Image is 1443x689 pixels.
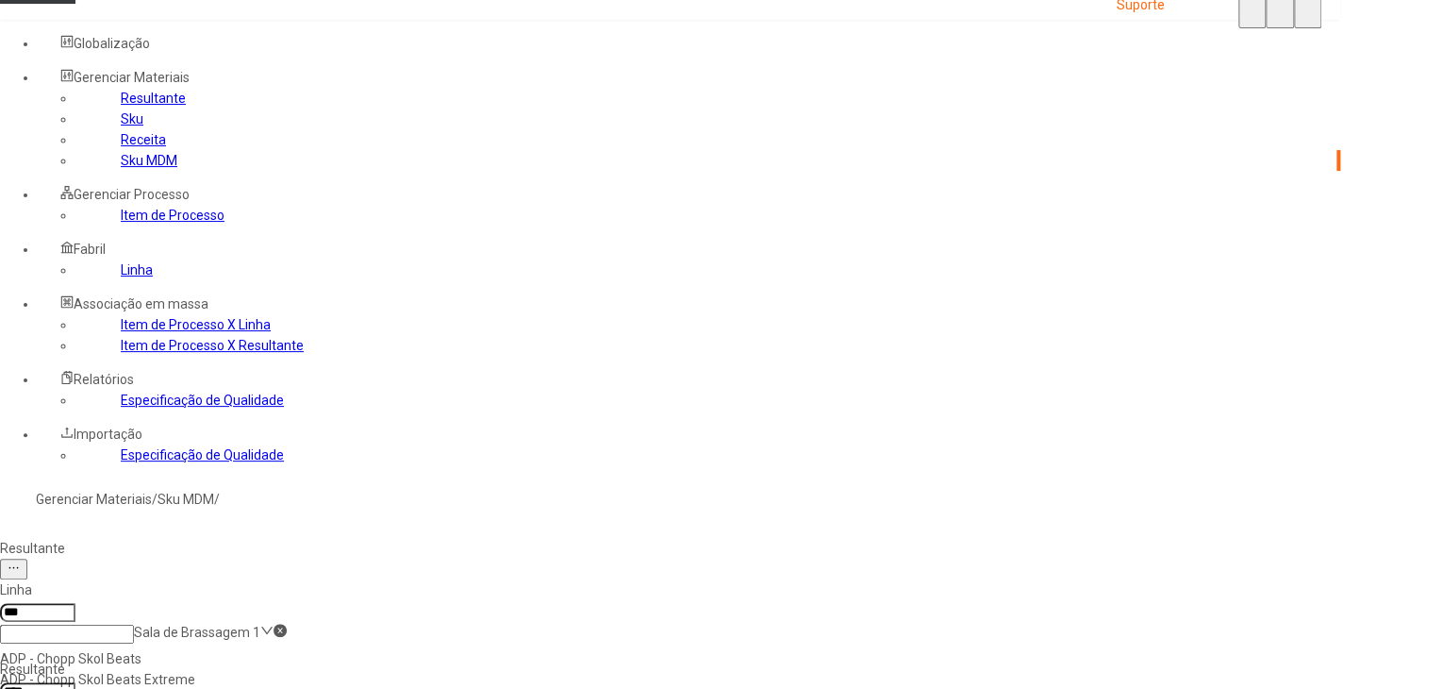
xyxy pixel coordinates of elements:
[121,132,166,147] a: Receita
[74,36,150,51] span: Globalização
[74,372,134,387] span: Relatórios
[74,296,208,311] span: Associação em massa
[74,427,142,442] span: Importação
[74,242,106,257] span: Fabril
[121,91,186,106] a: Resultante
[36,492,152,507] a: Gerenciar Materiais
[134,625,260,640] nz-select-item: Sala de Brassagem 1
[121,153,177,168] a: Sku MDM
[121,338,304,353] a: Item de Processo X Resultante
[214,492,220,507] nz-breadcrumb-separator: /
[152,492,158,507] nz-breadcrumb-separator: /
[121,393,284,408] a: Especificação de Qualidade
[158,492,214,507] a: Sku MDM
[121,262,153,277] a: Linha
[74,70,190,85] span: Gerenciar Materiais
[74,187,190,202] span: Gerenciar Processo
[121,447,284,462] a: Especificação de Qualidade
[121,317,271,332] a: Item de Processo X Linha
[121,208,224,223] a: Item de Processo
[121,111,143,126] a: Sku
